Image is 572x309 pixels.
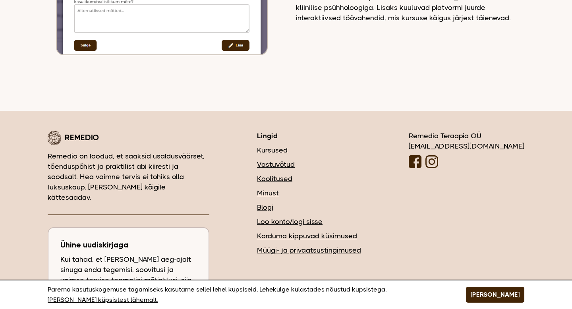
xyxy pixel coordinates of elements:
[257,188,361,198] a: Minust
[48,131,61,145] img: Remedio logo
[425,155,438,168] img: Instagrammi logo
[60,254,197,306] div: Kui tahad, et [PERSON_NAME] aeg-ajalt sinuga enda tegemisi, soovitusi ja vaimse tervise teemalisi...
[257,131,361,141] h3: Lingid
[257,159,361,170] a: Vastuvõtud
[257,174,361,184] a: Koolitused
[48,284,446,305] p: Parema kasutuskogemuse tagamiseks kasutame sellel lehel küpsiseid. Lehekülge külastades nõustud k...
[257,202,361,212] a: Blogi
[48,151,209,203] p: Remedio on loodud, et saaksid usaldusväärset, tõenduspõhist ja praktilist abi kiiresti ja soodsal...
[257,245,361,255] a: Müügi- ja privaatsustingimused
[257,231,361,241] a: Korduma kippuvad küsimused
[48,131,209,145] div: Remedio
[48,295,158,305] a: [PERSON_NAME] küpsistest lähemalt.
[60,240,197,250] h2: Ühine uudiskirjaga
[409,155,421,168] img: Facebooki logo
[409,131,524,171] div: Remedio Teraapia OÜ
[409,141,524,151] div: [EMAIL_ADDRESS][DOMAIN_NAME]
[257,216,361,227] a: Loo konto/logi sisse
[466,287,524,303] button: [PERSON_NAME]
[257,145,361,155] a: Kursused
